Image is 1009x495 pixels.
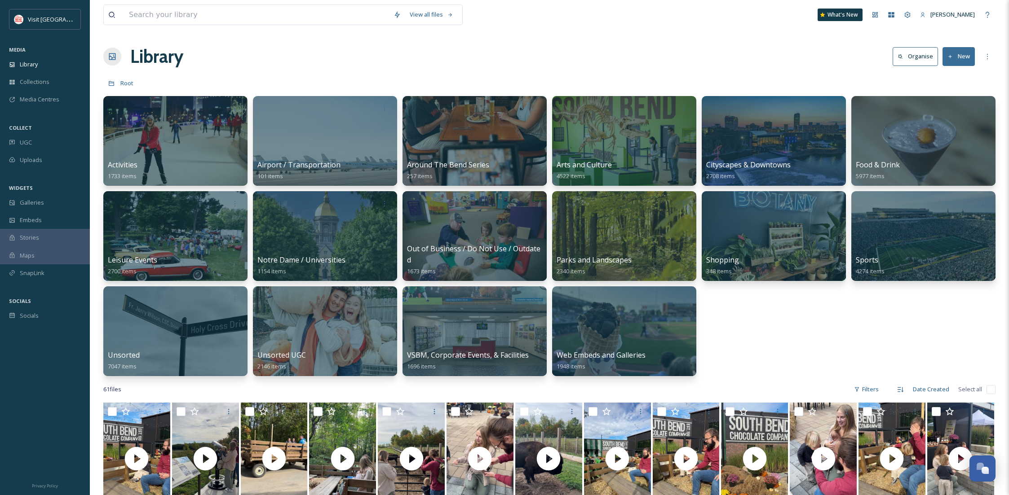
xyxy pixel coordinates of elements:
[557,256,632,275] a: Parks and Landscapes2340 items
[557,160,612,170] span: Arts and Culture
[257,256,345,275] a: Notre Dame / Universities1154 items
[28,15,97,23] span: Visit [GEOGRAPHIC_DATA]
[108,255,157,265] span: Leisure Events
[557,172,585,180] span: 4522 items
[20,216,42,224] span: Embeds
[257,350,306,360] span: Unsorted UGC
[20,198,44,207] span: Galleries
[120,79,133,87] span: Root
[557,267,585,275] span: 2340 items
[407,161,489,180] a: Around The Bend Series257 items
[20,60,38,69] span: Library
[557,350,646,360] span: Web Embeds and Galleries
[108,161,137,180] a: Activities1733 items
[856,267,885,275] span: 4274 items
[969,456,996,482] button: Open Chat
[9,46,26,53] span: MEDIA
[557,351,646,370] a: Web Embeds and Galleries1948 items
[9,298,31,304] span: SOCIALS
[103,385,121,394] span: 61 file s
[20,95,59,104] span: Media Centres
[257,172,283,180] span: 101 items
[407,160,489,170] span: Around The Bend Series
[108,362,137,370] span: 7047 items
[893,47,938,66] button: Organise
[20,78,49,86] span: Collections
[108,351,140,370] a: Unsorted7047 items
[108,160,137,170] span: Activities
[32,480,58,491] a: Privacy Policy
[20,269,44,277] span: SnapLink
[706,161,791,180] a: Cityscapes & Downtowns2708 items
[407,172,433,180] span: 257 items
[407,350,529,360] span: VSBM, Corporate Events, & Facilities
[14,15,23,24] img: vsbm-stackedMISH_CMYKlogo2017.jpg
[257,267,286,275] span: 1154 items
[557,161,612,180] a: Arts and Culture4522 items
[706,256,739,275] a: Shopping348 items
[257,255,345,265] span: Notre Dame / Universities
[20,156,42,164] span: Uploads
[120,78,133,88] a: Root
[706,267,732,275] span: 348 items
[124,5,389,25] input: Search your library
[706,172,735,180] span: 2708 items
[407,244,540,265] span: Out of Business / Do Not Use / Outdated
[908,381,954,398] div: Date Created
[108,256,157,275] a: Leisure Events2700 items
[257,161,341,180] a: Airport / Transportation101 items
[20,311,39,320] span: Socials
[943,47,975,66] button: New
[407,245,540,275] a: Out of Business / Do Not Use / Outdated1673 items
[407,362,436,370] span: 1696 items
[9,184,33,191] span: WIDGETS
[557,362,585,370] span: 1948 items
[20,251,35,260] span: Maps
[958,385,982,394] span: Select all
[557,255,632,265] span: Parks and Landscapes
[257,362,286,370] span: 2146 items
[20,138,32,147] span: UGC
[108,350,140,360] span: Unsorted
[916,6,979,23] a: [PERSON_NAME]
[706,255,739,265] span: Shopping
[856,161,900,180] a: Food & Drink5977 items
[856,172,885,180] span: 5977 items
[9,124,32,131] span: COLLECT
[407,351,529,370] a: VSBM, Corporate Events, & Facilities1696 items
[706,160,791,170] span: Cityscapes & Downtowns
[856,160,900,170] span: Food & Drink
[130,43,183,70] a: Library
[850,381,883,398] div: Filters
[257,160,341,170] span: Airport / Transportation
[405,6,458,23] a: View all files
[407,267,436,275] span: 1673 items
[20,233,39,242] span: Stories
[257,351,306,370] a: Unsorted UGC2146 items
[32,483,58,489] span: Privacy Policy
[856,255,878,265] span: Sports
[930,10,975,18] span: [PERSON_NAME]
[108,172,137,180] span: 1733 items
[108,267,137,275] span: 2700 items
[818,9,863,21] a: What's New
[856,256,885,275] a: Sports4274 items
